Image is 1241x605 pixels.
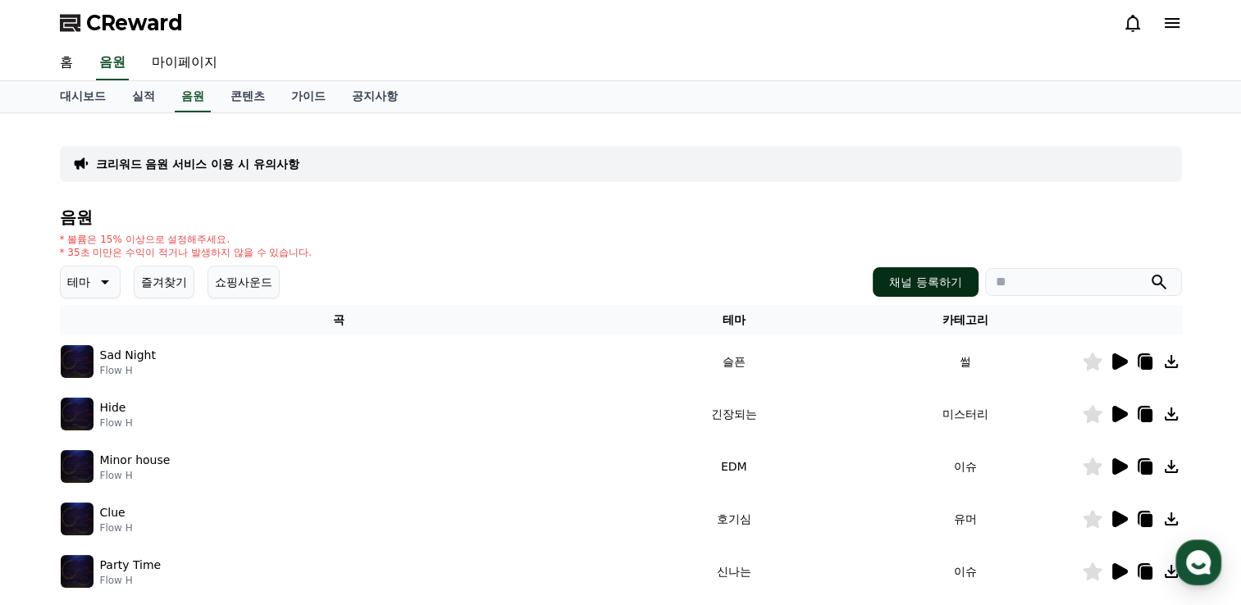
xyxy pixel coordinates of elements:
[108,469,212,510] a: 대화
[208,266,280,298] button: 쇼핑사운드
[100,452,171,469] p: Minor house
[5,469,108,510] a: 홈
[61,398,94,430] img: music
[61,555,94,588] img: music
[873,267,978,297] button: 채널 등록하기
[60,246,313,259] p: * 35초 미만은 수익이 적거나 발생하지 않을 수 있습니다.
[850,440,1082,493] td: 이슈
[96,156,299,172] a: 크리워드 음원 서비스 이용 시 유의사항
[134,266,194,298] button: 즐겨찾기
[100,416,133,430] p: Flow H
[60,208,1182,226] h4: 음원
[212,469,315,510] a: 설정
[618,440,850,493] td: EDM
[618,335,850,388] td: 슬픈
[850,545,1082,598] td: 이슈
[850,493,1082,545] td: 유머
[100,364,156,377] p: Flow H
[253,494,273,507] span: 설정
[60,305,618,335] th: 곡
[61,345,94,378] img: music
[100,504,125,521] p: Clue
[100,574,162,587] p: Flow H
[850,305,1082,335] th: 카테고리
[100,557,162,574] p: Party Time
[100,347,156,364] p: Sad Night
[52,494,62,507] span: 홈
[618,545,850,598] td: 신나는
[60,10,183,36] a: CReward
[278,81,339,112] a: 가이드
[47,81,119,112] a: 대시보드
[618,493,850,545] td: 호기심
[618,388,850,440] td: 긴장되는
[100,399,126,416] p: Hide
[60,266,121,298] button: 테마
[119,81,168,112] a: 실적
[61,503,94,535] img: music
[100,521,133,534] p: Flow H
[618,305,850,335] th: 테마
[850,335,1082,388] td: 썰
[339,81,411,112] a: 공지사항
[61,450,94,483] img: music
[217,81,278,112] a: 콘텐츠
[47,46,86,80] a: 홈
[175,81,211,112] a: 음원
[850,388,1082,440] td: 미스터리
[100,469,171,482] p: Flow H
[60,233,313,246] p: * 볼륨은 15% 이상으로 설정해주세요.
[67,271,90,293] p: 테마
[139,46,230,80] a: 마이페이지
[86,10,183,36] span: CReward
[150,494,170,507] span: 대화
[96,46,129,80] a: 음원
